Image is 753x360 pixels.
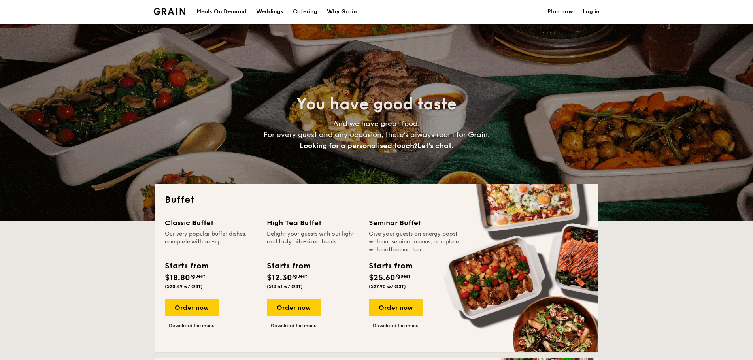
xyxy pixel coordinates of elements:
[369,260,412,272] div: Starts from
[165,230,257,254] div: Our very popular buffet dishes, complete with set-up.
[154,8,186,15] a: Logotype
[267,284,303,289] span: ($13.41 w/ GST)
[165,273,190,283] span: $18.80
[154,8,186,15] img: Grain
[369,230,461,254] div: Give your guests an energy boost with our seminar menus, complete with coffee and tea.
[165,299,219,316] div: Order now
[267,230,359,254] div: Delight your guests with our light and tasty bite-sized treats.
[267,299,321,316] div: Order now
[267,322,321,329] a: Download the menu
[165,322,219,329] a: Download the menu
[165,284,203,289] span: ($20.49 w/ GST)
[267,273,292,283] span: $12.30
[417,141,453,150] span: Let's chat.
[369,284,406,289] span: ($27.90 w/ GST)
[369,273,395,283] span: $25.60
[292,273,307,279] span: /guest
[267,260,310,272] div: Starts from
[369,217,461,228] div: Seminar Buffet
[165,217,257,228] div: Classic Buffet
[369,322,423,329] a: Download the menu
[165,260,208,272] div: Starts from
[369,299,423,316] div: Order now
[190,273,205,279] span: /guest
[267,217,359,228] div: High Tea Buffet
[165,194,589,206] h2: Buffet
[395,273,410,279] span: /guest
